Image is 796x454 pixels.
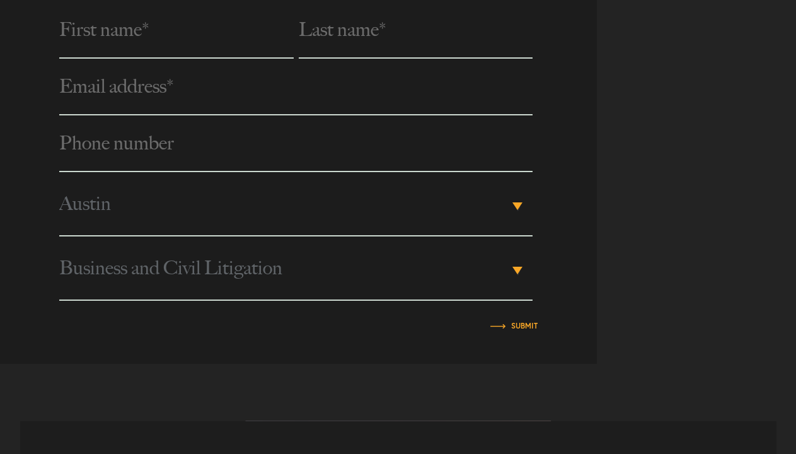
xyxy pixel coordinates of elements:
input: Email address* [59,59,533,115]
b: ▾ [512,202,522,210]
input: Submit [511,322,538,330]
input: First name* [59,2,294,59]
input: Last name* [299,2,533,59]
span: Austin [59,172,509,235]
span: Business and Civil Litigation [59,236,509,300]
input: Phone number [59,115,533,172]
b: ▾ [512,267,522,274]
